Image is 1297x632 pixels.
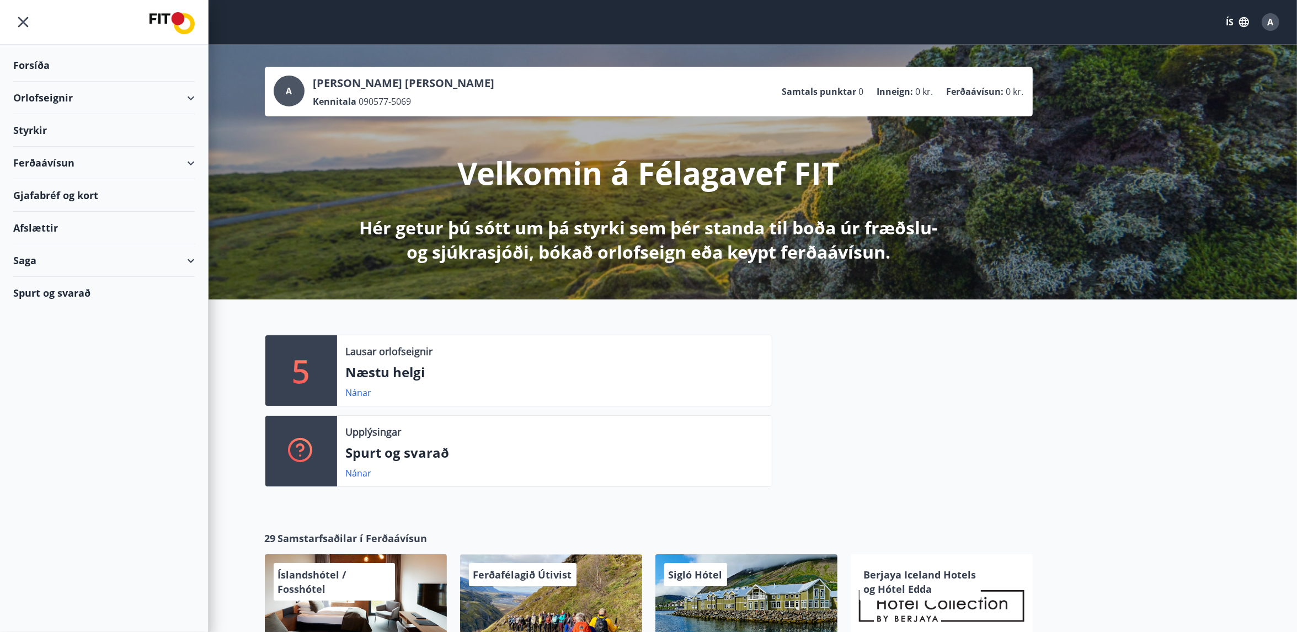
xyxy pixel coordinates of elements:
div: Orlofseignir [13,82,195,114]
div: Spurt og svarað [13,277,195,309]
div: Gjafabréf og kort [13,179,195,212]
p: Kennitala [313,95,357,108]
p: Næstu helgi [346,363,763,382]
p: Ferðaávísun : [947,85,1004,98]
span: 0 [859,85,864,98]
div: Styrkir [13,114,195,147]
img: union_logo [150,12,195,34]
span: A [286,85,292,97]
span: 0 kr. [916,85,933,98]
span: 090577-5069 [359,95,412,108]
span: 0 kr. [1006,85,1024,98]
span: A [1268,16,1274,28]
p: [PERSON_NAME] [PERSON_NAME] [313,76,495,91]
span: Íslandshótel / Fosshótel [278,568,346,596]
p: Samtals punktar [782,85,857,98]
button: ÍS [1220,12,1255,32]
a: Nánar [346,467,372,479]
a: Nánar [346,387,372,399]
p: Upplýsingar [346,425,402,439]
p: Hér getur þú sótt um þá styrki sem þér standa til boða úr fræðslu- og sjúkrasjóði, bókað orlofsei... [357,216,940,264]
button: menu [13,12,33,32]
div: Afslættir [13,212,195,244]
div: Forsíða [13,49,195,82]
span: Ferðafélagið Útivist [473,568,572,581]
div: Saga [13,244,195,277]
div: Ferðaávísun [13,147,195,179]
p: Inneign : [877,85,914,98]
p: Spurt og svarað [346,443,763,462]
span: 29 [265,531,276,545]
p: Velkomin á Félagavef FIT [458,152,840,194]
p: 5 [292,350,310,392]
span: Sigló Hótel [669,568,723,581]
span: Berjaya Iceland Hotels og Hótel Edda [864,568,976,596]
p: Lausar orlofseignir [346,344,433,358]
span: Samstarfsaðilar í Ferðaávísun [278,531,428,545]
button: A [1257,9,1284,35]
